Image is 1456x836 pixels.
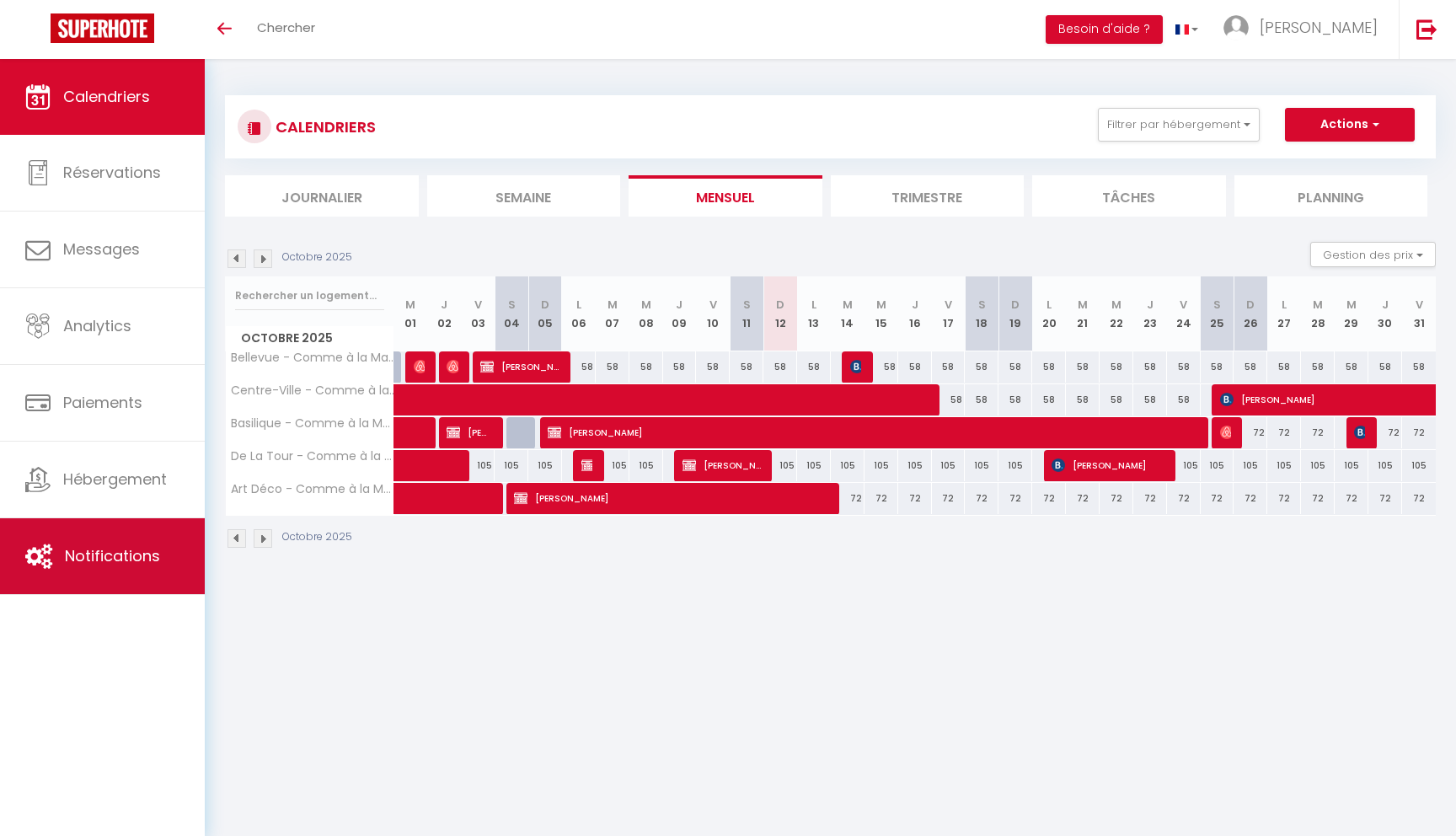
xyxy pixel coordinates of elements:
abbr: D [1246,297,1255,313]
th: 19 [998,276,1032,351]
abbr: J [1147,297,1154,313]
span: [PERSON_NAME] [850,351,861,383]
th: 01 [394,276,428,351]
div: 72 [898,483,932,514]
div: 58 [730,351,763,383]
abbr: S [743,297,751,313]
abbr: D [541,297,549,313]
abbr: S [508,297,516,313]
button: Filtrer par hébergement [1098,108,1260,142]
abbr: M [1111,297,1121,313]
span: Réservations [63,162,161,183]
abbr: D [776,297,784,313]
abbr: L [811,297,816,313]
th: 11 [730,276,763,351]
div: 105 [898,450,932,481]
span: Basilique - Comme à la Maison [228,417,397,430]
th: 17 [932,276,966,351]
div: 58 [1100,351,1133,383]
span: [PERSON_NAME] [1260,17,1378,38]
span: Paiements [63,392,142,413]
li: Planning [1234,175,1428,217]
span: [PERSON_NAME] [1220,416,1231,448]
div: 105 [1167,450,1201,481]
span: [PERSON_NAME] [548,416,1199,448]
th: 21 [1066,276,1100,351]
abbr: V [474,297,482,313]
th: 23 [1133,276,1167,351]
div: 72 [1066,483,1100,514]
li: Journalier [225,175,419,217]
div: 58 [1234,351,1267,383]
div: 58 [1267,351,1301,383]
li: Semaine [427,175,621,217]
div: 72 [998,483,1032,514]
span: [PERSON_NAME] [447,416,491,448]
p: Octobre 2025 [282,529,352,545]
span: [PERSON_NAME] [1354,416,1365,448]
abbr: J [912,297,918,313]
div: 58 [562,351,596,383]
abbr: M [1346,297,1357,313]
div: 105 [1201,450,1234,481]
th: 14 [831,276,864,351]
abbr: D [1011,297,1020,313]
div: 72 [1402,483,1436,514]
div: 72 [1267,417,1301,448]
span: De La Tour - Comme à la Maison [228,450,397,463]
span: Notifications [65,545,160,566]
div: 58 [596,351,629,383]
div: 105 [495,450,528,481]
span: Art Déco - Comme à la Maison [228,483,397,496]
img: ... [1223,15,1249,40]
div: 105 [864,450,898,481]
div: 58 [932,351,966,383]
abbr: S [1213,297,1221,313]
button: Besoin d'aide ? [1046,15,1163,44]
span: Centre-Ville - Comme à la Maison [228,384,397,397]
div: 72 [1100,483,1133,514]
div: 58 [629,351,663,383]
th: 05 [528,276,562,351]
th: 10 [696,276,730,351]
div: 72 [864,483,898,514]
img: Super Booking [51,13,154,43]
div: 72 [932,483,966,514]
div: 58 [1167,351,1201,383]
th: 31 [1402,276,1436,351]
input: Rechercher un logement... [235,281,384,311]
div: 105 [932,450,966,481]
button: Actions [1285,108,1415,142]
div: 105 [1335,450,1368,481]
span: Calendriers [63,86,150,107]
div: 72 [1301,417,1335,448]
th: 18 [965,276,998,351]
span: Octobre 2025 [226,326,393,351]
div: 105 [1368,450,1402,481]
div: 105 [797,450,831,481]
div: 58 [1368,351,1402,383]
div: 58 [898,351,932,383]
div: 72 [1301,483,1335,514]
div: 58 [1301,351,1335,383]
div: 72 [1234,417,1267,448]
span: Hébergement [63,469,167,490]
abbr: J [676,297,682,313]
span: [PERSON_NAME] [514,482,828,514]
span: [PERSON_NAME] [414,351,425,383]
div: 105 [1402,450,1436,481]
th: 28 [1301,276,1335,351]
th: 26 [1234,276,1267,351]
p: Octobre 2025 [282,249,352,265]
th: 02 [427,276,461,351]
abbr: M [641,297,651,313]
abbr: M [843,297,853,313]
div: 72 [1167,483,1201,514]
div: 58 [1402,351,1436,383]
div: 72 [831,483,864,514]
div: 105 [1301,450,1335,481]
th: 29 [1335,276,1368,351]
abbr: M [1313,297,1323,313]
abbr: S [978,297,986,313]
div: 105 [629,450,663,481]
